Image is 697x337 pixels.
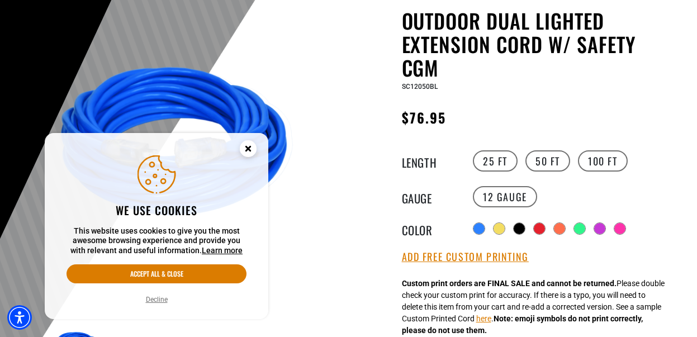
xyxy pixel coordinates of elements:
button: Decline [143,294,171,305]
span: $76.95 [402,107,446,127]
button: Close this option [228,133,268,168]
button: here [476,313,491,325]
p: This website uses cookies to give you the most awesome browsing experience and provide you with r... [67,226,246,256]
legend: Length [402,154,458,168]
h1: Outdoor Dual Lighted Extension Cord w/ Safety CGM [402,9,676,79]
button: Add Free Custom Printing [402,251,529,263]
strong: Note: emoji symbols do not print correctly, please do not use them. [402,314,643,335]
h2: We use cookies [67,203,246,217]
legend: Gauge [402,189,458,204]
a: This website uses cookies to give you the most awesome browsing experience and provide you with r... [202,246,243,255]
strong: Custom print orders are FINAL SALE and cannot be returned. [402,279,617,288]
label: 25 FT [473,150,518,172]
aside: Cookie Consent [45,133,268,320]
label: 50 FT [525,150,570,172]
label: 100 FT [578,150,628,172]
legend: Color [402,221,458,236]
button: Accept all & close [67,264,246,283]
span: SC12050BL [402,83,438,91]
div: Please double check your custom print for accuracy. If there is a typo, you will need to delete t... [402,278,665,336]
div: Accessibility Menu [7,305,32,330]
label: 12 Gauge [473,186,537,207]
img: Blue [46,11,316,281]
